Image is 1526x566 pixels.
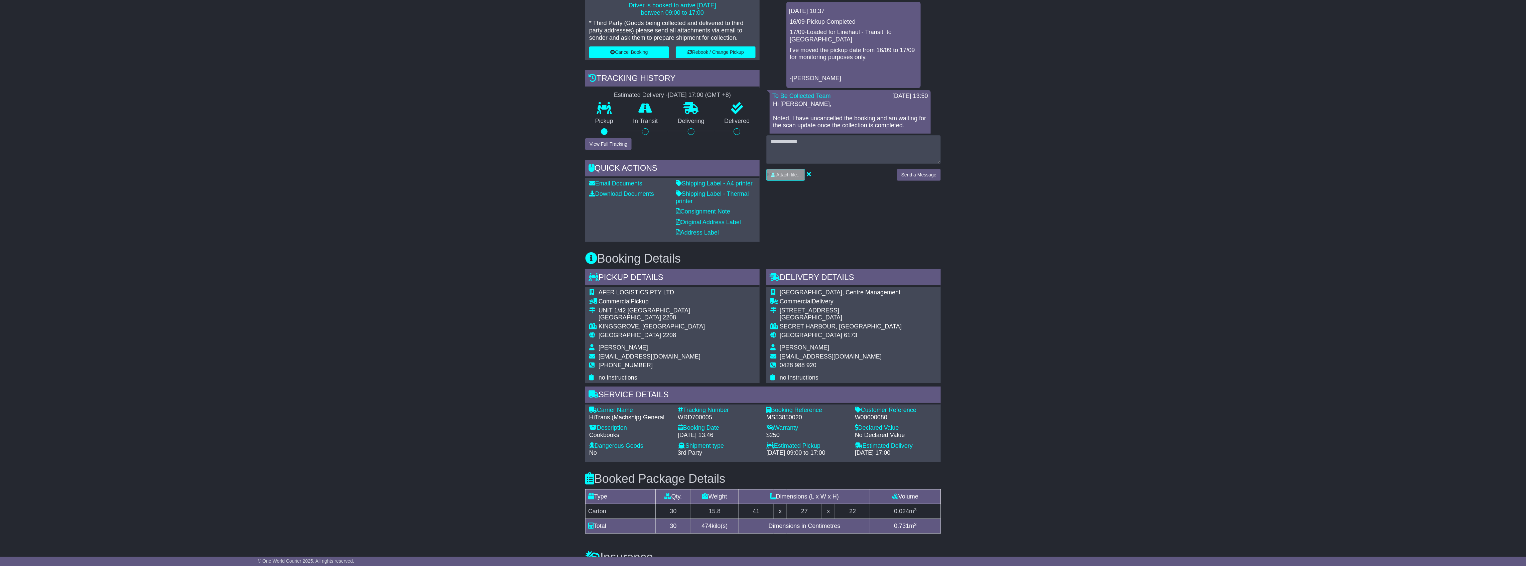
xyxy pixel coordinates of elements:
[585,252,941,265] h3: Booking Details
[585,269,760,287] div: Pickup Details
[585,551,941,564] h3: Insurance
[766,269,941,287] div: Delivery Details
[691,504,739,519] td: 15.8
[599,298,631,305] span: Commercial
[589,442,671,450] div: Dangerous Goods
[855,414,937,421] div: W00000080
[585,160,760,178] div: Quick Actions
[599,362,653,369] span: [PHONE_NUMBER]
[766,424,848,432] div: Warranty
[599,323,705,330] div: KINGSGROVE, [GEOGRAPHIC_DATA]
[780,298,902,305] div: Delivery
[678,424,760,432] div: Booking Date
[676,46,756,58] button: Rebook / Change Pickup
[599,374,637,381] span: no instructions
[780,332,842,338] span: [GEOGRAPHIC_DATA]
[855,432,937,439] div: No Declared Value
[599,353,701,360] span: [EMAIL_ADDRESS][DOMAIN_NAME]
[656,519,691,534] td: 30
[780,362,816,369] span: 0428 988 920
[589,449,597,456] span: No
[870,519,941,534] td: m
[780,344,829,351] span: [PERSON_NAME]
[589,180,642,187] a: Email Documents
[585,92,760,99] div: Estimated Delivery -
[787,504,822,519] td: 27
[780,289,900,296] span: [GEOGRAPHIC_DATA], Centre Management
[676,229,719,236] a: Address Label
[894,508,909,515] span: 0.024
[780,307,902,314] div: [STREET_ADDRESS]
[766,432,848,439] div: $250
[766,449,848,457] div: [DATE] 09:00 to 17:00
[599,298,705,305] div: Pickup
[780,374,818,381] span: no instructions
[822,504,835,519] td: x
[739,489,870,504] td: Dimensions (L x W x H)
[678,407,760,414] div: Tracking Number
[844,332,857,338] span: 6173
[668,92,731,99] div: [DATE] 17:00 (GMT +8)
[585,387,941,405] div: Service Details
[766,407,848,414] div: Booking Reference
[772,93,831,99] a: To Be Collected Team
[586,519,656,534] td: Total
[585,70,760,88] div: Tracking history
[780,298,812,305] span: Commercial
[855,449,937,457] div: [DATE] 17:00
[678,432,760,439] div: [DATE] 13:46
[678,414,760,421] div: WRD700005
[835,504,870,519] td: 22
[676,219,741,226] a: Original Address Label
[892,93,928,100] div: [DATE] 13:50
[790,47,917,61] p: I've moved the pickup date from 16/09 to 17/09 for monitoring purposes only.
[599,314,705,321] div: [GEOGRAPHIC_DATA] 2208
[766,442,848,450] div: Estimated Pickup
[790,29,917,43] p: 17/09-Loaded for Linehaul - Transit to [GEOGRAPHIC_DATA]
[691,519,739,534] td: kilo(s)
[855,407,937,414] div: Customer Reference
[678,449,702,456] span: 3rd Party
[870,504,941,519] td: m
[599,344,648,351] span: [PERSON_NAME]
[663,332,676,338] span: 2208
[585,118,623,125] p: Pickup
[715,118,760,125] p: Delivered
[656,504,691,519] td: 30
[914,522,917,527] sup: 3
[589,407,671,414] div: Carrier Name
[668,118,715,125] p: Delivering
[780,323,902,330] div: SECRET HARBOUR, [GEOGRAPHIC_DATA]
[773,101,927,151] p: Hi [PERSON_NAME], Noted, I have uncancelled the booking and am waiting for the scan update once t...
[589,2,756,16] p: Driver is booked to arrive [DATE] between 09:00 to 17:00
[585,472,941,485] h3: Booked Package Details
[586,489,656,504] td: Type
[914,507,917,512] sup: 3
[589,424,671,432] div: Description
[599,289,674,296] span: AFER LOGISTICS PTY LTD
[258,558,354,564] span: © One World Courier 2025. All rights reserved.
[790,18,917,26] p: 16/09-Pickup Completed
[656,489,691,504] td: Qty.
[676,180,753,187] a: Shipping Label - A4 printer
[589,20,756,41] p: * Third Party (Goods being collected and delivered to third party addresses) please send all atta...
[678,442,760,450] div: Shipment type
[589,432,671,439] div: Cookbooks
[897,169,941,181] button: Send a Message
[870,489,941,504] td: Volume
[789,8,918,15] div: [DATE] 10:37
[739,519,870,534] td: Dimensions in Centimetres
[589,414,671,421] div: HiTrans (Machship) General
[774,504,787,519] td: x
[739,504,774,519] td: 41
[589,46,669,58] button: Cancel Booking
[589,190,654,197] a: Download Documents
[790,75,917,82] p: -[PERSON_NAME]
[585,138,632,150] button: View Full Tracking
[586,504,656,519] td: Carton
[702,523,712,529] span: 474
[780,353,882,360] span: [EMAIL_ADDRESS][DOMAIN_NAME]
[894,523,909,529] span: 0.731
[766,414,848,421] div: MS53850020
[691,489,739,504] td: Weight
